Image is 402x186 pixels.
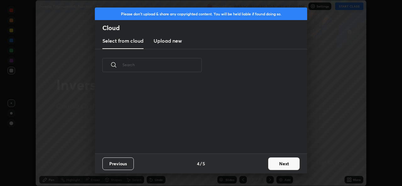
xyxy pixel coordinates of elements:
h4: / [200,160,202,167]
h4: 5 [203,160,205,167]
h3: Upload new [154,37,182,45]
h2: Cloud [102,24,307,32]
button: Next [268,157,300,170]
h3: Select from cloud [102,37,144,45]
h4: 4 [197,160,199,167]
div: Please don't upload & share any copyrighted content. You will be held liable if found doing so. [95,8,307,20]
button: Previous [102,157,134,170]
input: Search [122,51,202,78]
